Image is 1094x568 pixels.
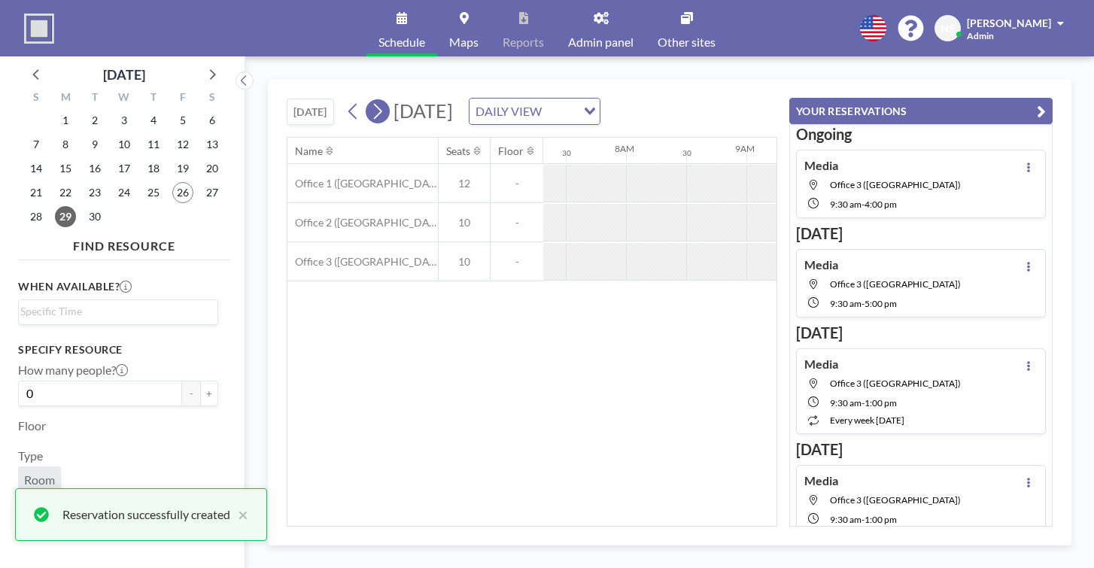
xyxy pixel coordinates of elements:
span: - [491,177,543,190]
span: Office 1 ([GEOGRAPHIC_DATA]) [287,177,438,190]
span: Office 3 (New Building) [830,179,961,190]
div: Floor [498,144,524,158]
span: Friday, September 26, 2025 [172,182,193,203]
span: Room [24,472,55,488]
button: close [230,506,248,524]
span: Saturday, September 6, 2025 [202,110,223,131]
span: NS [941,22,955,35]
span: Wednesday, September 24, 2025 [114,182,135,203]
h4: Media [804,257,838,272]
span: Office 2 ([GEOGRAPHIC_DATA]) [287,216,438,229]
label: Floor [18,418,46,433]
span: Tuesday, September 30, 2025 [84,206,105,227]
button: [DATE] [287,99,334,125]
div: [DATE] [103,64,145,85]
span: Thursday, September 25, 2025 [143,182,164,203]
span: DAILY VIEW [473,102,545,121]
span: Thursday, September 18, 2025 [143,158,164,179]
div: W [110,89,139,108]
span: - [862,514,865,525]
div: S [197,89,226,108]
span: Sunday, September 21, 2025 [26,182,47,203]
span: Tuesday, September 2, 2025 [84,110,105,131]
span: - [862,199,865,210]
span: Sunday, September 28, 2025 [26,206,47,227]
button: + [200,381,218,406]
span: Sunday, September 14, 2025 [26,158,47,179]
span: Other sites [658,36,716,48]
div: 30 [682,148,691,158]
span: Tuesday, September 23, 2025 [84,182,105,203]
div: Name [295,144,323,158]
span: 5:00 PM [865,298,897,309]
input: Search for option [546,102,575,121]
div: T [138,89,168,108]
button: - [182,381,200,406]
span: Wednesday, September 17, 2025 [114,158,135,179]
span: - [491,216,543,229]
h4: FIND RESOURCE [18,232,230,254]
span: 9:30 AM [830,514,862,525]
span: Saturday, September 20, 2025 [202,158,223,179]
button: YOUR RESERVATIONS [789,98,1053,124]
span: Monday, September 29, 2025 [55,206,76,227]
span: Saturday, September 13, 2025 [202,134,223,155]
span: Thursday, September 11, 2025 [143,134,164,155]
div: F [168,89,197,108]
span: Wednesday, September 10, 2025 [114,134,135,155]
span: Monday, September 1, 2025 [55,110,76,131]
span: Reports [503,36,544,48]
span: Monday, September 8, 2025 [55,134,76,155]
h3: [DATE] [796,440,1046,459]
span: 9:30 AM [830,397,862,409]
span: Maps [449,36,479,48]
span: Admin [967,30,994,41]
span: Monday, September 15, 2025 [55,158,76,179]
h3: Specify resource [18,343,218,357]
span: Office 3 ([GEOGRAPHIC_DATA]) [287,255,438,269]
span: Sunday, September 7, 2025 [26,134,47,155]
label: How many people? [18,363,128,378]
img: organization-logo [24,14,54,44]
div: 30 [562,148,571,158]
div: 8AM [615,143,634,154]
span: Friday, September 5, 2025 [172,110,193,131]
span: 9:30 AM [830,199,862,210]
span: 10 [439,255,490,269]
span: Thursday, September 4, 2025 [143,110,164,131]
span: Tuesday, September 9, 2025 [84,134,105,155]
h4: Media [804,158,838,173]
span: Schedule [378,36,425,48]
h4: Media [804,473,838,488]
span: 9:30 AM [830,298,862,309]
span: Admin panel [568,36,634,48]
span: 1:00 PM [865,514,897,525]
div: Search for option [470,99,600,124]
div: Search for option [19,300,217,323]
h3: [DATE] [796,224,1046,243]
h3: [DATE] [796,323,1046,342]
div: M [51,89,81,108]
span: [PERSON_NAME] [967,17,1051,29]
h3: Ongoing [796,125,1046,144]
span: 1:00 PM [865,397,897,409]
span: 4:00 PM [865,199,897,210]
span: Wednesday, September 3, 2025 [114,110,135,131]
span: Friday, September 12, 2025 [172,134,193,155]
div: S [22,89,51,108]
span: Saturday, September 27, 2025 [202,182,223,203]
span: Office 3 (New Building) [830,378,961,389]
span: Friday, September 19, 2025 [172,158,193,179]
div: Reservation successfully created [62,506,230,524]
span: Tuesday, September 16, 2025 [84,158,105,179]
span: - [862,298,865,309]
span: - [862,397,865,409]
div: T [81,89,110,108]
div: Seats [446,144,470,158]
span: - [491,255,543,269]
div: 9AM [735,143,755,154]
label: Type [18,448,43,463]
span: every week [DATE] [830,415,904,426]
h4: Media [804,357,838,372]
input: Search for option [20,303,209,320]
